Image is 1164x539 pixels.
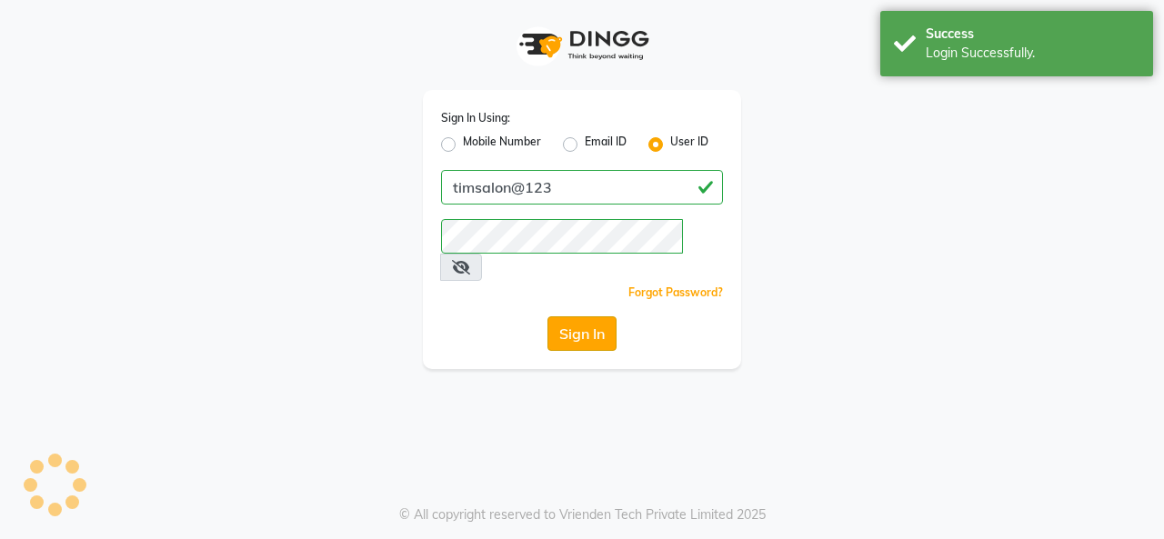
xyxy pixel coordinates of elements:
input: Username [441,170,723,205]
label: Email ID [585,134,627,155]
div: Login Successfully. [926,44,1139,63]
button: Sign In [547,316,617,351]
label: Sign In Using: [441,110,510,126]
label: User ID [670,134,708,155]
label: Mobile Number [463,134,541,155]
div: Success [926,25,1139,44]
input: Username [441,219,683,254]
img: logo1.svg [509,18,655,72]
a: Forgot Password? [628,285,723,299]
